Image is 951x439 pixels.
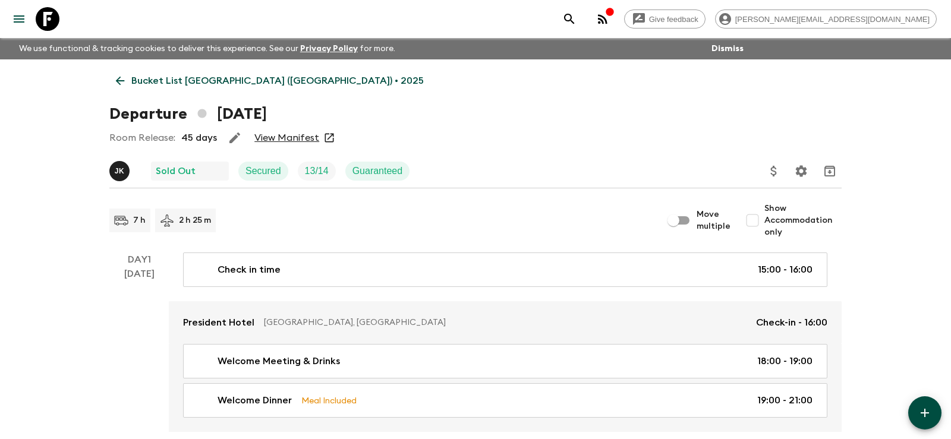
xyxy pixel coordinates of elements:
[133,214,146,226] p: 7 h
[697,209,731,232] span: Move multiple
[179,214,211,226] p: 2 h 25 m
[7,7,31,31] button: menu
[14,38,400,59] p: We use functional & tracking cookies to deliver this experience. See our for more.
[729,15,936,24] span: [PERSON_NAME][EMAIL_ADDRESS][DOMAIN_NAME]
[715,10,937,29] div: [PERSON_NAME][EMAIL_ADDRESS][DOMAIN_NAME]
[183,315,254,330] p: President Hotel
[305,164,329,178] p: 13 / 14
[757,354,813,368] p: 18:00 - 19:00
[218,393,292,408] p: Welcome Dinner
[183,344,827,378] a: Welcome Meeting & Drinks18:00 - 19:00
[352,164,403,178] p: Guaranteed
[624,10,706,29] a: Give feedback
[183,252,827,287] a: Check in time15:00 - 16:00
[764,203,842,238] span: Show Accommodation only
[245,164,281,178] p: Secured
[818,159,842,183] button: Archive (Completed, Cancelled or Unsynced Departures only)
[300,45,358,53] a: Privacy Policy
[109,161,132,181] button: JK
[762,159,786,183] button: Update Price, Early Bird Discount and Costs
[218,354,340,368] p: Welcome Meeting & Drinks
[238,162,288,181] div: Secured
[183,383,827,418] a: Welcome DinnerMeal Included19:00 - 21:00
[264,317,747,329] p: [GEOGRAPHIC_DATA], [GEOGRAPHIC_DATA]
[558,7,581,31] button: search adventures
[109,252,169,267] p: Day 1
[109,165,132,174] span: Jamie Keenan
[109,102,267,126] h1: Departure [DATE]
[643,15,705,24] span: Give feedback
[708,40,747,57] button: Dismiss
[156,164,196,178] p: Sold Out
[109,69,430,93] a: Bucket List [GEOGRAPHIC_DATA] ([GEOGRAPHIC_DATA]) • 2025
[301,394,357,407] p: Meal Included
[756,315,827,330] p: Check-in - 16:00
[757,393,813,408] p: 19:00 - 21:00
[758,263,813,277] p: 15:00 - 16:00
[115,166,125,176] p: J K
[789,159,813,183] button: Settings
[218,263,281,277] p: Check in time
[298,162,336,181] div: Trip Fill
[109,131,175,145] p: Room Release:
[254,132,319,144] a: View Manifest
[181,131,217,145] p: 45 days
[169,301,842,344] a: President Hotel[GEOGRAPHIC_DATA], [GEOGRAPHIC_DATA]Check-in - 16:00
[124,267,155,432] div: [DATE]
[131,74,424,88] p: Bucket List [GEOGRAPHIC_DATA] ([GEOGRAPHIC_DATA]) • 2025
